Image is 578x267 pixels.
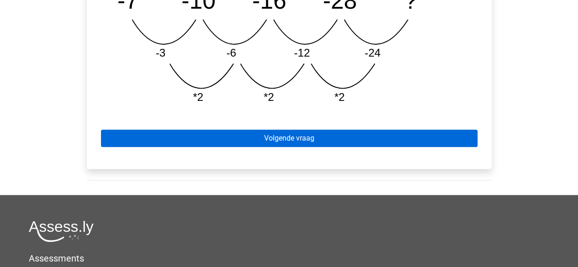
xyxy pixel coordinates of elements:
[226,47,236,59] tspan: -6
[155,47,165,59] tspan: -3
[29,220,94,242] img: Assessly logo
[29,253,549,264] h5: Assessments
[365,47,381,59] tspan: -24
[294,47,310,59] tspan: -12
[101,130,477,147] a: Volgende vraag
